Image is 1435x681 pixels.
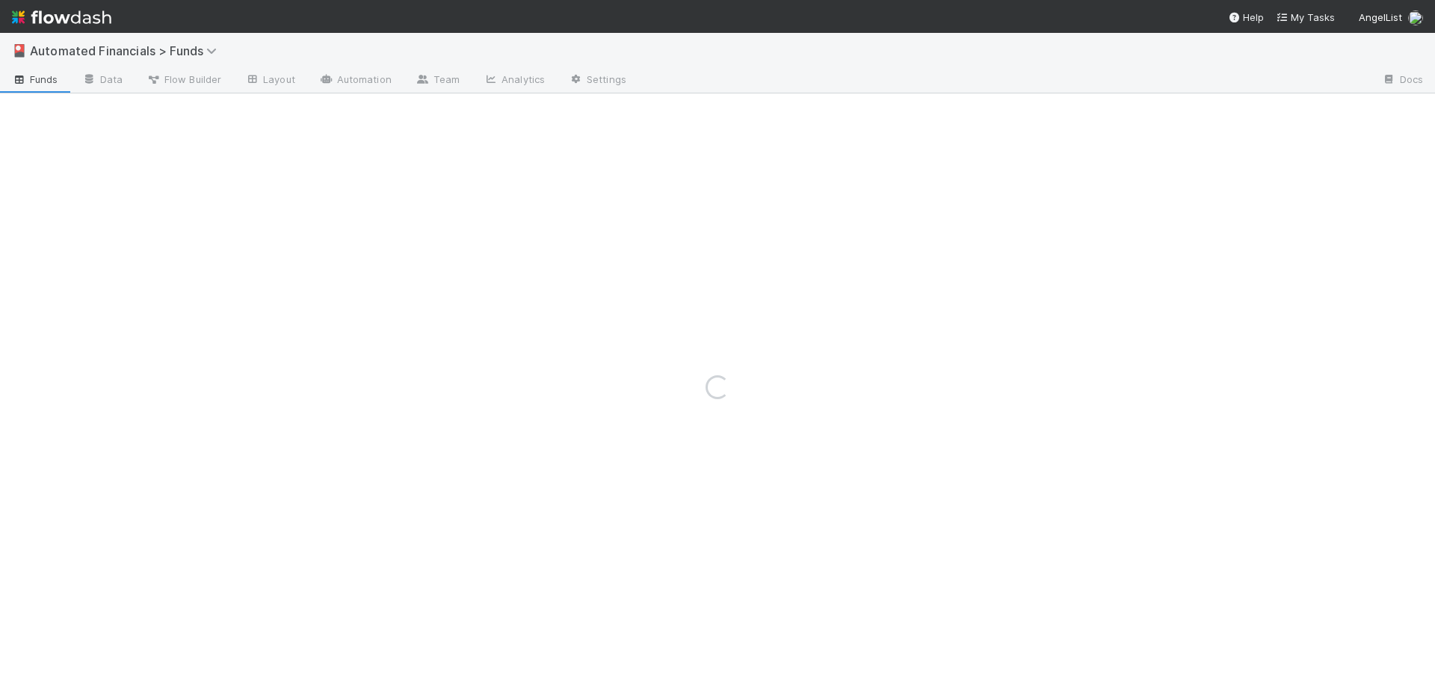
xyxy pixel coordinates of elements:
a: Settings [557,69,638,93]
a: Data [70,69,135,93]
a: Analytics [472,69,557,93]
a: Layout [233,69,307,93]
span: Funds [12,72,58,87]
span: AngelList [1359,11,1402,23]
span: My Tasks [1276,11,1335,23]
span: Automated Financials > Funds [30,43,224,58]
a: Automation [307,69,404,93]
img: avatar_574f8970-b283-40ff-a3d7-26909d9947cc.png [1408,10,1423,25]
span: 🎴 [12,44,27,57]
img: logo-inverted-e16ddd16eac7371096b0.svg [12,4,111,30]
a: Team [404,69,472,93]
span: Flow Builder [146,72,221,87]
a: Flow Builder [135,69,233,93]
a: Docs [1370,69,1435,93]
div: Help [1228,10,1264,25]
a: My Tasks [1276,10,1335,25]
